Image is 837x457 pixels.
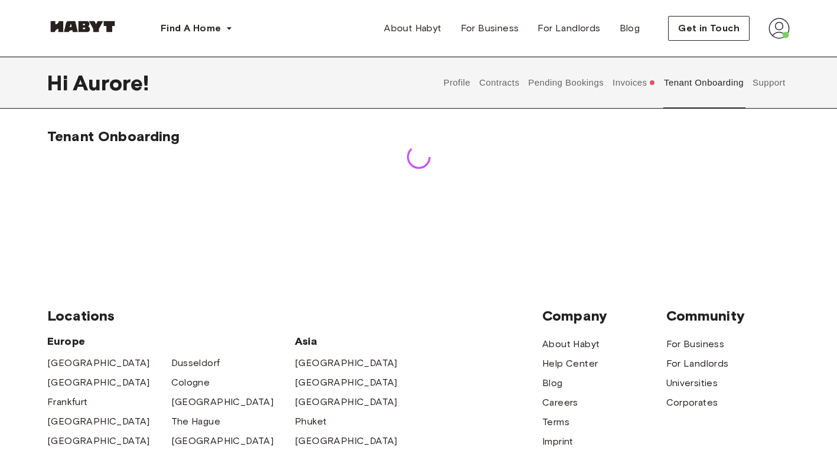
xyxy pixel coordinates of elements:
[751,57,787,109] button: Support
[678,21,740,35] span: Get in Touch
[666,376,718,390] a: Universities
[461,21,519,35] span: For Business
[161,21,221,35] span: Find A Home
[666,337,725,351] a: For Business
[47,414,150,429] a: [GEOGRAPHIC_DATA]
[666,357,729,371] a: For Landlords
[663,57,745,109] button: Tenant Onboarding
[528,17,610,40] a: For Landlords
[295,376,398,390] a: [GEOGRAPHIC_DATA]
[295,434,398,448] a: [GEOGRAPHIC_DATA]
[47,21,118,32] img: Habyt
[171,376,210,390] a: Cologne
[295,334,419,348] span: Asia
[542,307,666,325] span: Company
[47,356,150,370] a: [GEOGRAPHIC_DATA]
[73,70,149,95] span: Aurore !
[666,396,718,410] a: Corporates
[151,17,242,40] button: Find A Home
[384,21,441,35] span: About Habyt
[542,376,563,390] a: Blog
[542,415,569,429] a: Terms
[542,357,598,371] a: Help Center
[47,395,88,409] a: Frankfurt
[295,414,327,429] a: Phuket
[171,434,274,448] a: [GEOGRAPHIC_DATA]
[668,16,750,41] button: Get in Touch
[47,434,150,448] a: [GEOGRAPHIC_DATA]
[478,57,521,109] button: Contracts
[442,57,472,109] button: Profile
[171,395,274,409] a: [GEOGRAPHIC_DATA]
[47,334,295,348] span: Europe
[666,307,790,325] span: Community
[542,337,600,351] a: About Habyt
[171,414,221,429] a: The Hague
[611,57,657,109] button: Invoices
[171,356,220,370] a: Dusseldorf
[47,128,180,145] span: Tenant Onboarding
[768,18,790,39] img: avatar
[451,17,529,40] a: For Business
[295,356,398,370] a: [GEOGRAPHIC_DATA]
[295,395,398,409] a: [GEOGRAPHIC_DATA]
[374,17,451,40] a: About Habyt
[439,57,790,109] div: user profile tabs
[527,57,605,109] button: Pending Bookings
[47,70,73,95] span: Hi
[542,396,578,410] a: Careers
[538,21,600,35] span: For Landlords
[610,17,650,40] a: Blog
[47,307,542,325] span: Locations
[542,435,574,449] a: Imprint
[47,376,150,390] a: [GEOGRAPHIC_DATA]
[620,21,640,35] span: Blog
